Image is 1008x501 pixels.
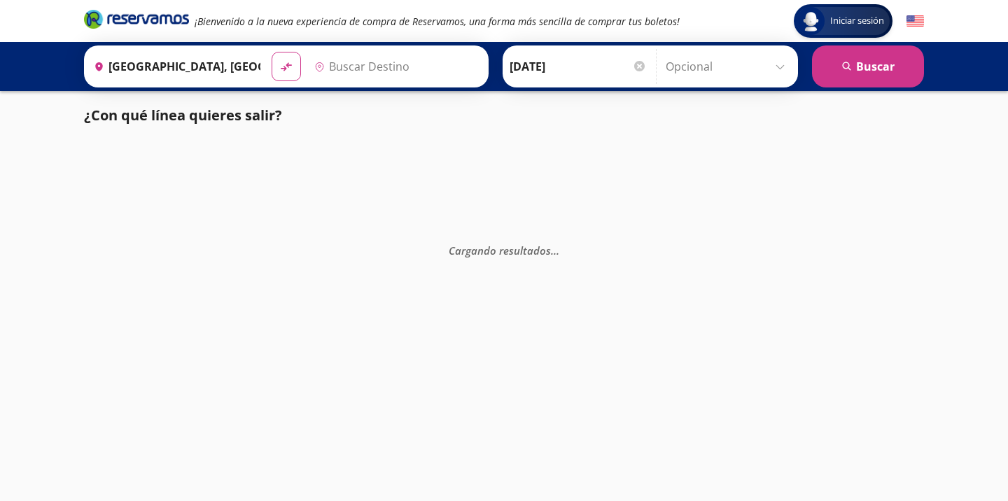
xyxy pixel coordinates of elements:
button: Buscar [812,45,924,87]
a: Brand Logo [84,8,189,34]
span: . [551,244,554,257]
input: Opcional [666,49,791,84]
span: . [556,244,559,257]
input: Buscar Destino [309,49,481,84]
button: English [906,13,924,30]
em: ¡Bienvenido a la nueva experiencia de compra de Reservamos, una forma más sencilla de comprar tus... [195,15,680,28]
i: Brand Logo [84,8,189,29]
p: ¿Con qué línea quieres salir? [84,105,282,126]
span: Iniciar sesión [825,14,890,28]
em: Cargando resultados [449,244,559,257]
input: Elegir Fecha [510,49,647,84]
input: Buscar Origen [88,49,260,84]
span: . [554,244,556,257]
